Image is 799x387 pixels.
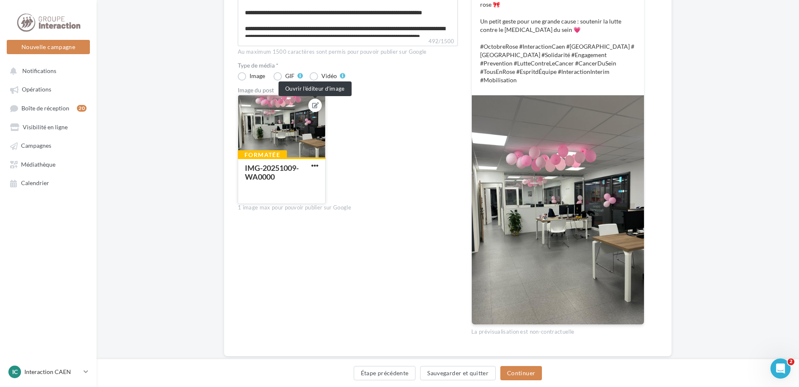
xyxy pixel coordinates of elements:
[22,67,56,74] span: Notifications
[5,81,92,97] a: Opérations
[5,138,92,153] a: Campagnes
[238,48,458,56] div: Au maximum 1500 caractères sont permis pour pouvoir publier sur Google
[23,123,68,131] span: Visibilité en ligne
[12,368,18,376] span: IC
[5,119,92,134] a: Visibilité en ligne
[22,86,51,93] span: Opérations
[245,163,299,181] div: IMG-20251009-WA0000
[77,105,87,112] div: 20
[238,63,458,68] label: Type de média *
[5,175,92,190] a: Calendrier
[285,73,294,79] div: GIF
[354,366,416,380] button: Étape précédente
[788,358,794,365] span: 2
[5,100,92,116] a: Boîte de réception20
[5,63,88,78] button: Notifications
[21,142,51,149] span: Campagnes
[7,40,90,54] button: Nouvelle campagne
[770,358,791,379] iframe: Intercom live chat
[238,87,458,93] div: Image du post
[250,73,265,79] div: Image
[238,204,458,212] div: 1 image max pour pouvoir publier sur Google
[238,37,458,46] label: 492/1500
[21,105,69,112] span: Boîte de réception
[7,364,90,380] a: IC Interaction CAEN
[321,73,337,79] div: Vidéo
[24,368,80,376] p: Interaction CAEN
[420,366,496,380] button: Sauvegarder et quitter
[5,157,92,172] a: Médiathèque
[21,180,49,187] span: Calendrier
[471,325,644,336] div: La prévisualisation est non-contractuelle
[21,161,55,168] span: Médiathèque
[238,150,287,160] div: Formatée
[279,81,352,96] div: Ouvrir l'éditeur d’image
[500,366,542,380] button: Continuer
